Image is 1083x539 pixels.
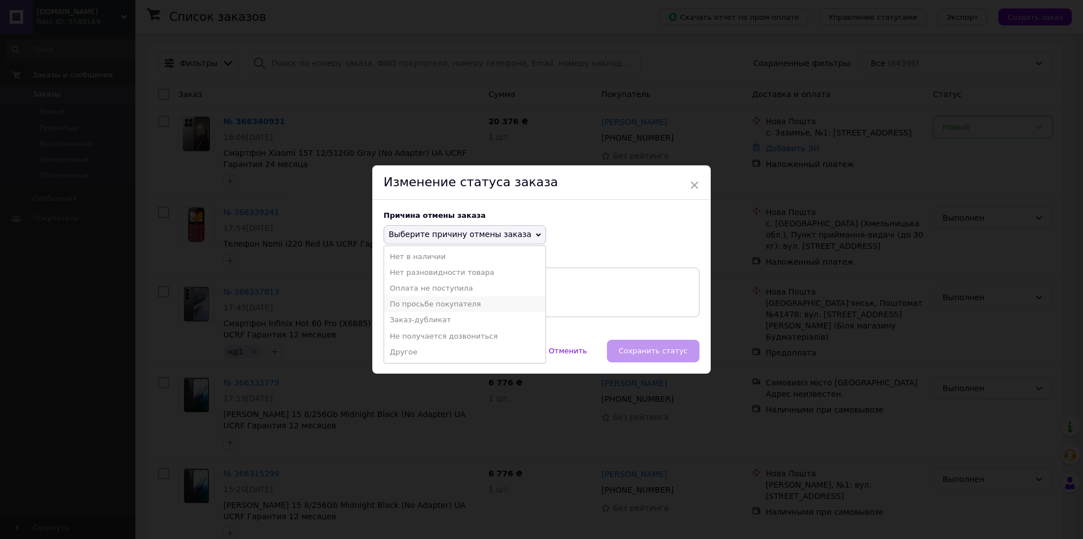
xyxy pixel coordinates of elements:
[689,176,699,195] span: ×
[384,296,545,312] li: По просьбе покупателя
[384,281,545,296] li: Оплата не поступила
[384,328,545,344] li: Не получается дозвониться
[372,165,711,200] div: Изменение статуса заказа
[384,312,545,328] li: Заказ-дубликат
[384,249,545,265] li: Нет в наличии
[549,347,587,355] span: Отменить
[384,344,545,360] li: Другое
[384,211,699,220] div: Причина отмены заказа
[537,340,599,362] button: Отменить
[389,230,531,239] span: Выберите причину отмены заказа
[384,265,545,281] li: Нет разновидности товара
